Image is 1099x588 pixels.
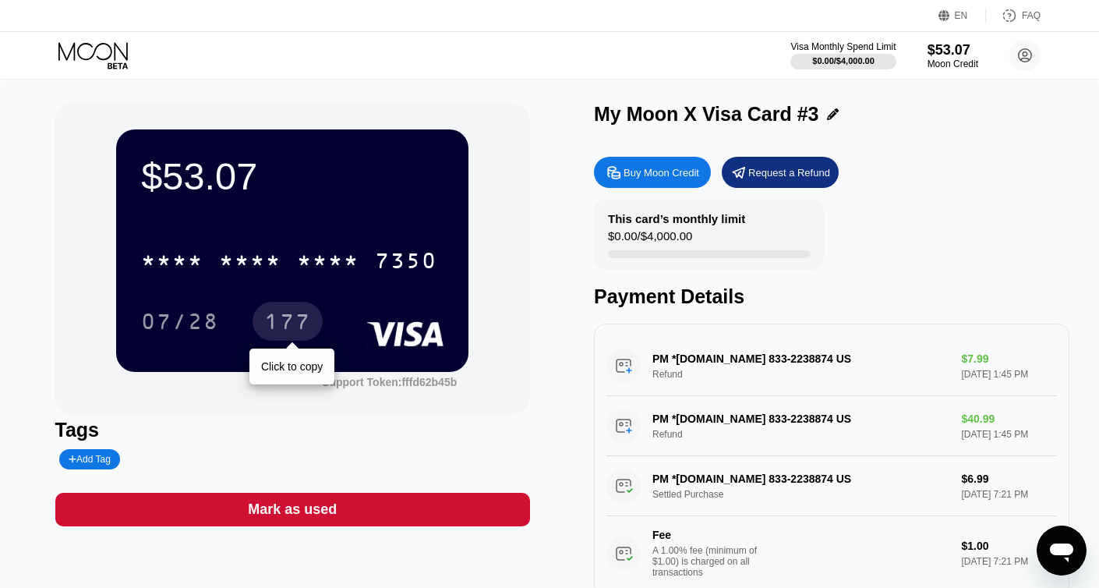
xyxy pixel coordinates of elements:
div: Support Token:fffd62b45b [322,376,457,388]
div: $53.07 [928,42,978,58]
div: Support Token: fffd62b45b [322,376,457,388]
div: Add Tag [69,454,111,465]
div: EN [955,10,968,21]
div: FAQ [986,8,1041,23]
div: $1.00 [961,540,1056,552]
div: Payment Details [594,285,1069,308]
div: Request a Refund [748,166,830,179]
div: $53.07Moon Credit [928,42,978,69]
div: 7350 [375,250,437,275]
div: EN [938,8,986,23]
div: A 1.00% fee (minimum of $1.00) is charged on all transactions [652,545,769,578]
div: $0.00 / $4,000.00 [812,56,875,66]
div: 07/28 [141,311,219,336]
div: Visa Monthly Spend Limit [790,41,896,52]
div: Mark as used [55,493,531,526]
div: $0.00 / $4,000.00 [608,229,692,250]
div: Request a Refund [722,157,839,188]
div: Tags [55,419,531,441]
div: Buy Moon Credit [624,166,699,179]
div: 177 [264,311,311,336]
div: FAQ [1022,10,1041,21]
div: Fee [652,529,762,541]
div: Moon Credit [928,58,978,69]
div: Click to copy [261,360,323,373]
div: [DATE] 7:21 PM [961,556,1056,567]
iframe: Button to launch messaging window [1037,526,1087,576]
div: 07/28 [129,302,231,341]
div: 177 [253,302,323,341]
div: My Moon X Visa Card #3 [594,103,819,126]
div: $53.07 [141,154,443,198]
div: Buy Moon Credit [594,157,711,188]
div: This card’s monthly limit [608,212,745,225]
div: Add Tag [59,449,120,469]
div: Visa Monthly Spend Limit$0.00/$4,000.00 [790,41,896,69]
div: Mark as used [248,501,337,519]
